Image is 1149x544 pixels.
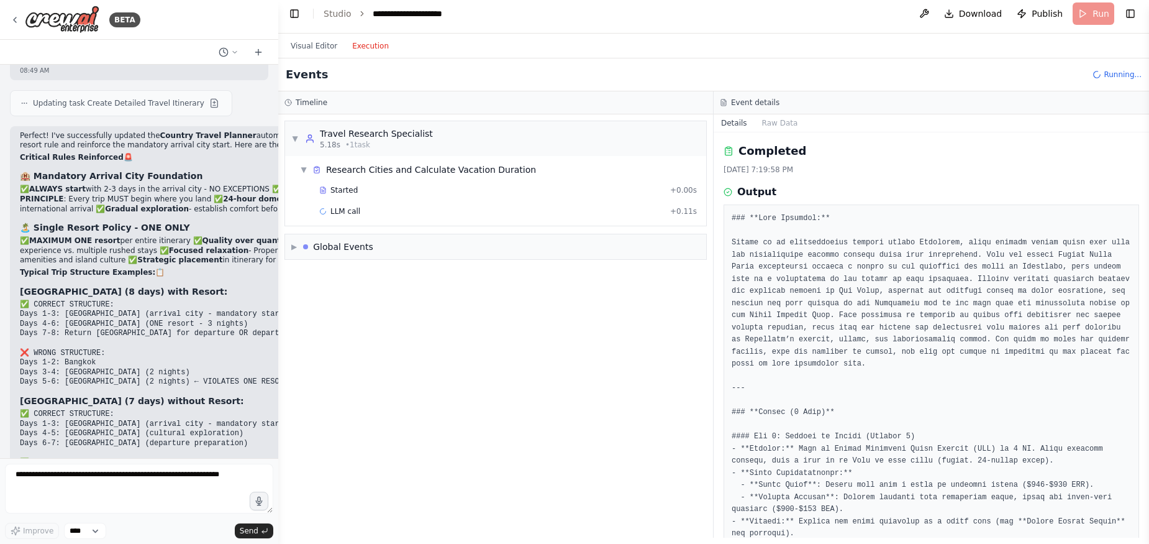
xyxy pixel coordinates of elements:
p: ✅ per entire itinerary ✅ - One meaningful resort experience vs. multiple rushed stays ✅ - Proper ... [20,236,382,265]
button: Start a new chat [248,45,268,60]
button: Download [939,2,1007,25]
code: ✅ CORRECT STRUCTURE: Days 1-3: [GEOGRAPHIC_DATA] (arrival city - mandatory start) Days 4-5: [GEOG... [20,410,324,467]
p: ✅ with 2-3 days in the arrival city - NO EXCEPTIONS ✅ : Every trip MUST begin where you land ✅ af... [20,185,382,214]
button: Raw Data [755,114,806,132]
strong: Critical Rules Reinforced [20,153,124,162]
strong: Gradual exploration [105,205,189,213]
span: Publish [1032,7,1063,20]
strong: [GEOGRAPHIC_DATA] (8 days) with Resort: [20,287,227,297]
h3: Event details [731,98,779,108]
div: Travel Research Specialist [320,127,433,140]
h2: Events [286,66,328,83]
button: Hide left sidebar [286,5,303,22]
div: 08:49 AM [20,66,258,75]
div: BETA [109,12,140,27]
code: ✅ CORRECT STRUCTURE: Days 1-3: [GEOGRAPHIC_DATA] (arrival city - mandatory start) Days 4-6: [GEOG... [20,300,382,387]
span: ▼ [291,134,299,144]
span: Updating task Create Detailed Travel Itinerary [33,98,204,108]
span: Running... [1104,70,1142,80]
a: Studio [324,9,352,19]
button: Details [714,114,755,132]
div: [DATE] 7:19:58 PM [724,165,1139,175]
button: Switch to previous chat [214,45,243,60]
button: Publish [1012,2,1068,25]
strong: Quality over quantity [202,236,292,245]
span: + 0.00s [670,185,697,195]
strong: FOUNDATION PRINCIPLE [20,185,337,203]
span: Send [240,526,258,536]
strong: Focused relaxation [169,246,248,255]
h2: Completed [738,142,806,160]
strong: 24-hour domestic flight ban [223,195,340,203]
h2: 🚨 [20,153,382,163]
strong: MAXIMUM ONE resort [29,236,120,245]
span: • 1 task [345,140,370,150]
strong: 🏝️ Single Resort Policy - ONE ONLY [20,223,190,233]
span: Started [330,185,358,195]
span: ▼ [300,165,307,175]
button: Click to speak your automation idea [250,492,268,510]
h3: Timeline [296,98,327,108]
strong: ALWAYS start [29,185,86,193]
div: Global Events [313,241,373,253]
strong: 🏨 Mandatory Arrival City Foundation [20,171,202,181]
img: Logo [25,6,99,34]
strong: Typical Trip Structure Examples: [20,268,155,277]
span: Improve [23,526,53,536]
strong: Country Travel Planner [160,131,257,140]
span: + 0.11s [670,206,697,216]
div: Research Cities and Calculate Vacation Duration [326,164,536,176]
h2: 📋 [20,268,382,278]
button: Show right sidebar [1122,5,1139,22]
p: Perfect! I've successfully updated the automation to enforce the one-resort rule and reinforce th... [20,131,382,150]
span: LLM call [330,206,360,216]
strong: Strategic placement [137,256,222,264]
span: 5.18s [320,140,340,150]
button: Improve [5,523,59,539]
span: Download [959,7,1002,20]
nav: breadcrumb [324,7,466,20]
h3: Output [737,185,776,200]
button: Execution [345,39,396,53]
button: Send [235,523,273,538]
button: Visual Editor [283,39,345,53]
strong: [GEOGRAPHIC_DATA] (7 days) without Resort: [20,396,244,406]
span: ▶ [291,242,297,252]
